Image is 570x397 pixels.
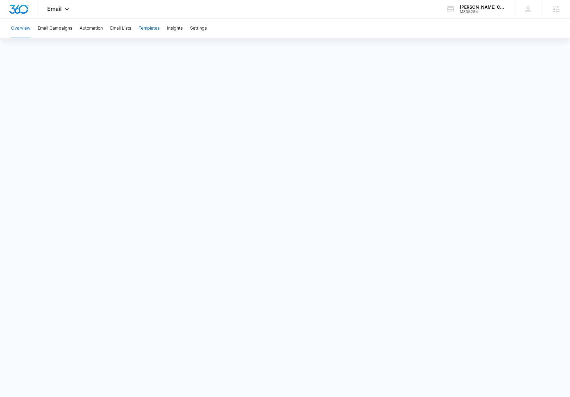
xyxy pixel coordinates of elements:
[167,18,183,38] button: Insights
[47,6,62,12] span: Email
[460,5,505,10] div: account name
[110,18,131,38] button: Email Lists
[38,18,72,38] button: Email Campaigns
[460,10,505,14] div: account id
[139,18,160,38] button: Templates
[190,18,207,38] button: Settings
[11,18,30,38] button: Overview
[80,18,103,38] button: Automation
